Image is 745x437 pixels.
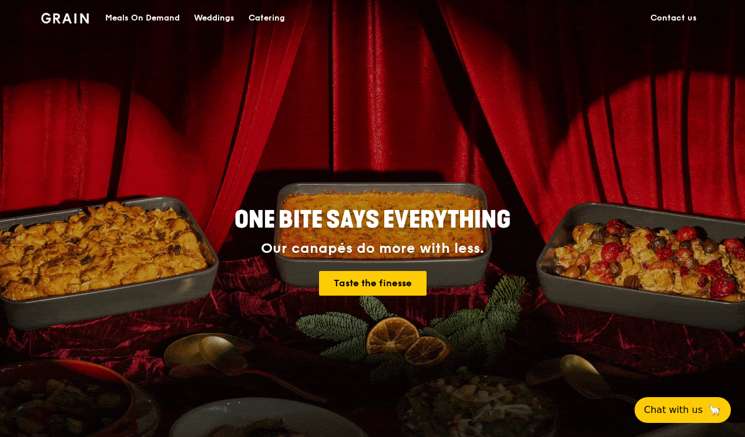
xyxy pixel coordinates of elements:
div: Meals On Demand [105,1,180,36]
a: Weddings [187,1,241,36]
div: Our canapés do more with less. [161,240,584,257]
div: Weddings [194,1,234,36]
a: Catering [241,1,292,36]
a: Contact us [643,1,704,36]
img: Grain [41,13,89,23]
button: Chat with us🦙 [635,397,731,423]
span: Chat with us [644,403,703,417]
a: Taste the finesse [319,271,427,296]
div: Catering [249,1,285,36]
span: ONE BITE SAYS EVERYTHING [234,206,511,234]
span: 🦙 [707,403,721,417]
